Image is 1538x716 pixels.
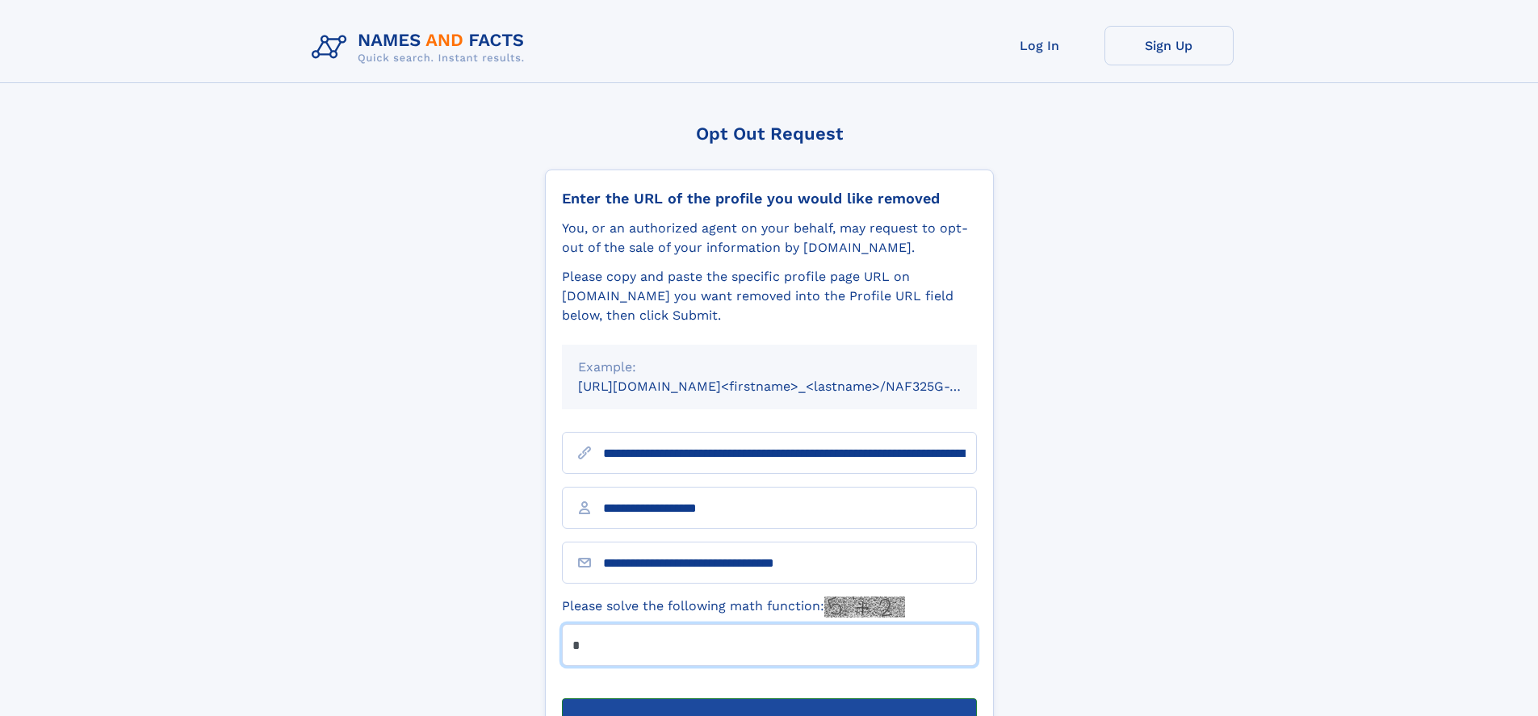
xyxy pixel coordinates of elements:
[545,124,994,144] div: Opt Out Request
[975,26,1104,65] a: Log In
[562,267,977,325] div: Please copy and paste the specific profile page URL on [DOMAIN_NAME] you want removed into the Pr...
[305,26,538,69] img: Logo Names and Facts
[578,379,1008,394] small: [URL][DOMAIN_NAME]<firstname>_<lastname>/NAF325G-xxxxxxxx
[562,219,977,258] div: You, or an authorized agent on your behalf, may request to opt-out of the sale of your informatio...
[562,190,977,207] div: Enter the URL of the profile you would like removed
[578,358,961,377] div: Example:
[562,597,905,618] label: Please solve the following math function:
[1104,26,1234,65] a: Sign Up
